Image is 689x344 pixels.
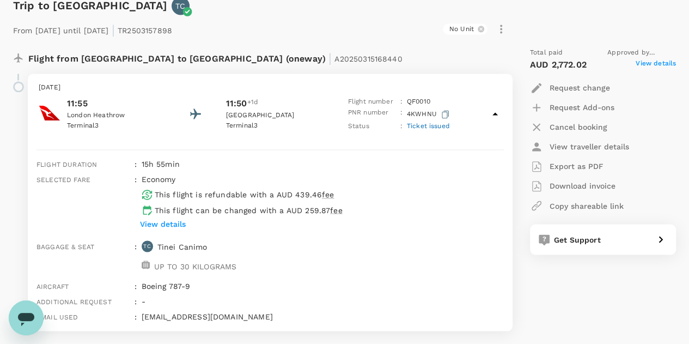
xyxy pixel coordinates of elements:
[530,58,587,71] p: AUD 2,772.02
[348,96,396,107] p: Flight number
[67,120,165,131] p: Terminal 3
[39,82,502,93] p: [DATE]
[143,242,150,250] p: TC
[13,19,172,39] p: From [DATE] until [DATE] TR2503157898
[407,107,452,121] p: 4KWHNU
[550,102,614,113] p: Request Add-ons
[140,218,186,229] p: View details
[130,306,137,322] div: :
[407,122,450,130] span: Ticket issued
[348,107,396,121] p: PNR number
[330,206,342,214] span: fee
[137,291,504,306] div: -
[36,298,112,305] span: Additional request
[112,22,115,38] span: |
[247,97,258,110] span: +1d
[142,159,504,170] p: 15h 55min
[67,97,165,110] p: 11:55
[407,96,430,107] p: QF 0010
[550,200,624,211] p: Copy shareable link
[39,102,60,124] img: Qantas Airways
[130,276,137,291] div: :
[400,121,403,132] p: :
[9,300,44,335] iframe: Button to launch messaging window
[155,204,343,215] p: This flight can be changed with a AUD 259.87
[226,120,324,131] p: Terminal 3
[36,176,90,184] span: Selected fare
[530,196,624,215] button: Copy shareable link
[36,161,97,168] span: Flight duration
[28,47,403,67] p: Flight from [GEOGRAPHIC_DATA] to [GEOGRAPHIC_DATA] (oneway)
[130,170,137,236] div: :
[175,1,185,11] p: TC
[130,154,137,170] div: :
[530,176,615,196] button: Download invoice
[550,180,615,191] p: Download invoice
[36,282,69,290] span: Aircraft
[530,156,603,176] button: Export as PDF
[67,110,165,121] p: London Heathrow
[443,23,487,34] div: No Unit
[130,291,137,306] div: :
[530,117,607,137] button: Cancel booking
[554,235,601,244] span: Get Support
[322,190,334,199] span: fee
[137,215,188,232] button: View details
[334,55,402,63] span: A20250315168440
[530,98,614,117] button: Request Add-ons
[443,25,480,34] span: No Unit
[36,243,94,250] span: Baggage & seat
[607,47,676,58] span: Approved by
[226,110,324,121] p: [GEOGRAPHIC_DATA]
[348,121,396,132] p: Status
[157,241,208,252] p: Tinei Canimo
[550,122,607,132] p: Cancel booking
[550,161,603,172] p: Export as PDF
[550,141,629,152] p: View traveller details
[530,137,629,156] button: View traveller details
[142,261,150,269] img: baggage-icon
[226,97,247,110] p: 11:50
[400,96,403,107] p: :
[636,58,676,71] span: View details
[400,107,403,121] p: :
[550,82,610,93] p: Request change
[530,78,610,98] button: Request change
[130,236,137,276] div: :
[530,47,563,58] span: Total paid
[142,174,176,185] p: economy
[154,261,237,271] p: UP TO 30 KILOGRAMS
[155,189,334,200] p: This flight is refundable with a AUD 439.46
[137,276,504,291] div: Boeing 787-9
[328,51,332,66] span: |
[36,313,78,321] span: Email used
[142,311,504,322] p: [EMAIL_ADDRESS][DOMAIN_NAME]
